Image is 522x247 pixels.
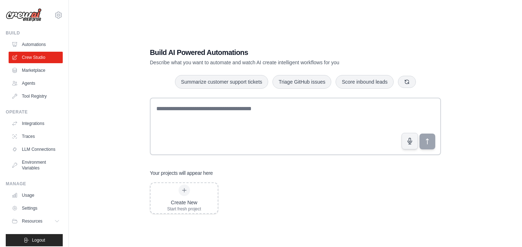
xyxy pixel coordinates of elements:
[22,218,42,224] span: Resources
[167,199,201,206] div: Create New
[167,206,201,212] div: Start fresh project
[6,234,63,246] button: Logout
[32,237,45,243] span: Logout
[9,215,63,227] button: Resources
[9,202,63,214] a: Settings
[9,90,63,102] a: Tool Registry
[9,131,63,142] a: Traces
[9,144,63,155] a: LLM Connections
[9,157,63,174] a: Environment Variables
[9,78,63,89] a: Agents
[9,52,63,63] a: Crew Studio
[272,75,331,89] button: Triage GitHub issues
[6,109,63,115] div: Operate
[9,39,63,50] a: Automations
[6,181,63,187] div: Manage
[398,76,416,88] button: Get new suggestions
[175,75,268,89] button: Summarize customer support tickets
[150,59,391,66] p: Describe what you want to automate and watch AI create intelligent workflows for you
[9,190,63,201] a: Usage
[336,75,394,89] button: Score inbound leads
[150,47,391,57] h1: Build AI Powered Automations
[402,133,418,149] button: Click to speak your automation idea
[9,65,63,76] a: Marketplace
[6,30,63,36] div: Build
[6,8,42,22] img: Logo
[150,169,213,177] h3: Your projects will appear here
[9,118,63,129] a: Integrations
